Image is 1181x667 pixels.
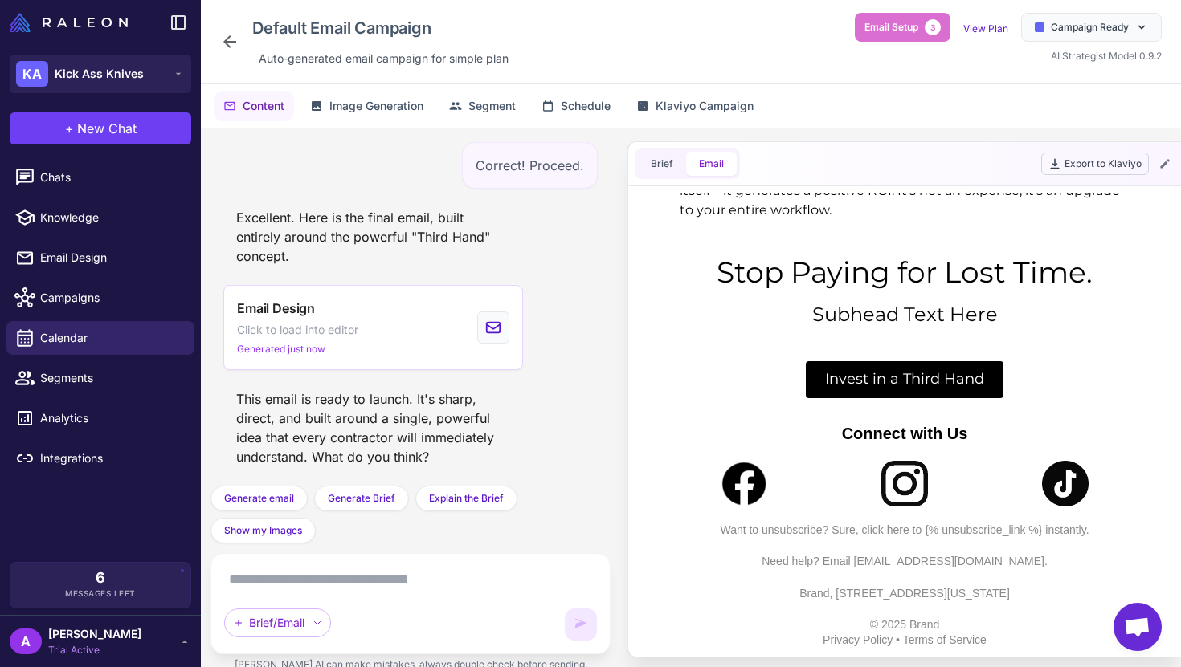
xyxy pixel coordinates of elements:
div: KA [16,61,48,87]
span: Click to load into editor [237,321,358,339]
a: Calendar [6,321,194,355]
a: Campaigns [6,281,194,315]
span: New Chat [77,119,137,138]
button: Schedule [532,91,620,121]
span: Segments [40,369,182,387]
button: Klaviyo Campaign [627,91,763,121]
span: Calendar [40,329,182,347]
span: Campaign Ready [1051,20,1129,35]
div: Click to edit campaign name [246,13,515,43]
span: Image Generation [329,97,423,115]
button: Generate Brief [314,486,409,511]
span: Generated just now [237,342,325,356]
a: Invest in a Third Hand [152,169,349,205]
span: Schedule [561,97,611,115]
button: +New Chat [10,112,191,144]
span: Integrations [40,449,182,467]
button: Show my Images [210,518,316,543]
div: Click to edit description [252,47,515,71]
span: Auto‑generated email campaign for simple plan [259,50,509,67]
p: Subhead Text Here [10,108,492,136]
span: Email Design [237,299,315,318]
span: [PERSON_NAME] [48,625,141,643]
div: A [10,628,42,654]
a: Integrations [6,441,194,475]
button: Content [214,91,294,121]
img: Raleon Logo [10,13,128,32]
a: Analytics [6,401,194,435]
p: Want to unsubscribe? Sure, click here to {% unsubscribe_link %} instantly. [18,330,484,346]
span: Campaigns [40,289,182,307]
span: Generate Brief [328,491,395,506]
div: Open chat [1114,603,1162,651]
button: Generate email [210,486,308,511]
img: Facebook logo [67,268,113,315]
button: Email [686,152,737,176]
a: View Plan [963,22,1008,35]
a: Email Design [6,241,194,275]
span: Trial Active [48,643,141,657]
span: Email Design [40,249,182,266]
button: KAKick Ass Knives [10,55,191,93]
span: Chats [40,169,182,186]
button: Brief [638,152,686,176]
span: Explain the Brief [429,491,504,506]
span: Email Setup [864,20,918,35]
div: Brief/Email [224,608,331,637]
a: Knowledge [6,201,194,234]
span: 3 [925,19,941,35]
img: TikTok Logo [388,268,435,315]
span: + [65,119,74,138]
p: © 2025 Brand Privacy Policy • Terms of Service [18,409,484,456]
span: Kick Ass Knives [55,65,144,83]
button: Export to Klaviyo [1041,153,1149,175]
span: Analytics [40,409,182,427]
div: Excellent. Here is the final email, built entirely around the powerful "Third Hand" concept. [223,201,523,272]
a: Chats [6,161,194,194]
span: AI Strategist Model 0.9.2 [1051,50,1162,62]
button: Image Generation [300,91,433,121]
span: Segment [468,97,516,115]
a: Raleon Logo [10,13,134,32]
span: 6 [96,571,105,585]
div: Correct! Proceed. [462,142,598,189]
p: Need help? Email [EMAIL_ADDRESS][DOMAIN_NAME]. [18,346,484,377]
span: Generate email [224,491,294,506]
button: Segment [439,91,525,121]
span: Knowledge [40,209,182,226]
a: Segments [6,361,194,395]
div: This email is ready to launch. It's sharp, direct, and built around a single, powerful idea that ... [223,383,523,473]
span: Show my Images [224,523,302,538]
img: Instagram logo [227,268,274,315]
button: Email Setup3 [855,13,950,42]
span: Messages Left [65,588,136,600]
span: Content [243,97,284,115]
span: Klaviyo Campaign [656,97,754,115]
button: Explain the Brief [415,486,517,511]
p: Brand, [STREET_ADDRESS][US_STATE] [18,377,484,409]
div: Stop Paying for Lost Time. [10,59,492,100]
p: Connect with Us [18,230,484,252]
button: Edit Email [1155,154,1175,173]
